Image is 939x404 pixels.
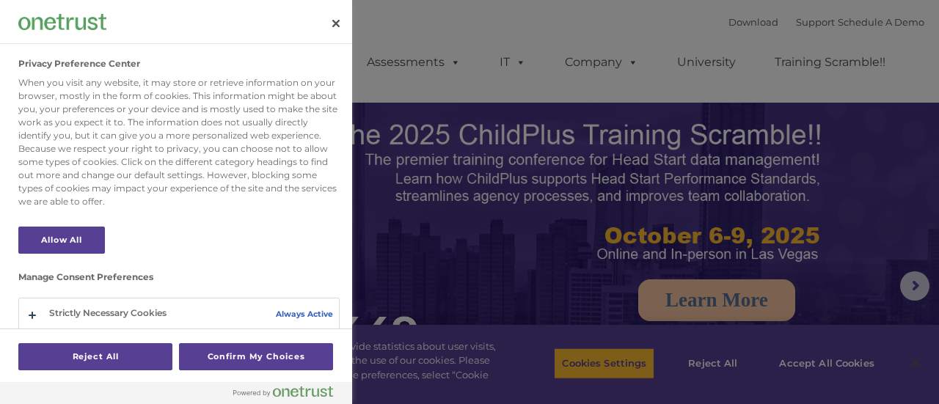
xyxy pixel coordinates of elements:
h2: Privacy Preference Center [18,59,140,69]
div: When you visit any website, it may store or retrieve information on your browser, mostly in the f... [18,76,340,208]
img: Powered by OneTrust Opens in a new Tab [233,386,333,397]
img: Company Logo [18,14,106,29]
button: Close [320,7,352,40]
button: Reject All [18,343,172,370]
span: Phone number [204,157,266,168]
span: Last name [204,97,249,108]
h3: Manage Consent Preferences [18,272,340,290]
div: Company Logo [18,7,106,37]
a: Powered by OneTrust Opens in a new Tab [233,386,345,404]
button: Confirm My Choices [179,343,333,370]
button: Allow All [18,227,105,254]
